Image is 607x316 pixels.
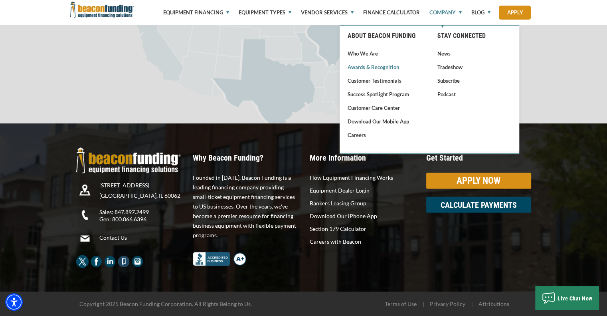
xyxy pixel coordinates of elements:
[70,6,134,12] a: Beacon Funding Corporation
[79,300,252,307] span: Copyright 2025 Beacon Funding Corporation. All Rights Belong to Us.
[193,250,246,257] a: Better Business Bureau Complaint Free A+ Rating Beacon Funding - open in a new tab
[310,173,415,182] a: How Equipment Financing Works
[76,181,93,199] img: Beacon Funding location
[76,255,89,268] img: Beacon Funding twitter
[117,255,130,268] img: Beacon Funding Glassdoor
[310,211,415,221] a: Download Our iPhone App
[70,2,134,18] img: Beacon Funding Corporation
[76,230,93,247] img: Beacon Funding Email
[437,90,511,98] a: Podcast
[90,258,103,264] a: Beacon Funding Facebook - open in a new tab
[99,192,187,199] p: [GEOGRAPHIC_DATA], IL 60062
[310,198,415,208] a: Bankers Leasing Group
[437,50,511,58] a: News
[478,300,509,307] a: Attributions
[348,50,421,58] a: Who We Are
[426,173,531,189] a: APPLY NOW
[104,255,117,268] img: Beacon Funding LinkedIn
[90,255,103,268] img: Beacon Funding Facebook
[99,234,187,241] a: Contact Us
[193,173,298,240] p: Founded in [DATE], Beacon Funding is a leading financing company providing small-ticket equipment...
[131,255,144,268] img: Beacon Funding Instagram
[426,153,531,161] p: Get Started
[558,295,593,302] span: Live Chat Now
[117,258,130,264] a: Beacon Funding Glassdoor - open in a new tab
[385,300,417,307] a: Terms of Use
[5,293,23,311] div: Accessibility Menu
[193,153,298,161] p: Why Beacon Funding?
[310,224,415,233] a: Section 179 Calculator
[193,252,246,266] img: Better Business Bureau Complaint Free A+ Rating Beacon Funding
[310,237,415,246] a: Careers with Beacon
[348,131,421,139] a: Careers
[310,185,415,195] a: Equipment Dealer Login
[348,117,421,125] a: Download our Mobile App
[76,206,93,223] img: Beacon Funding Phone
[348,63,421,71] a: Awards & Recognition
[437,77,511,85] a: Subscribe
[437,63,511,71] a: Tradeshow
[76,147,181,173] img: Beacon Funding Logo
[467,300,477,307] span: |
[348,77,421,85] a: Customer Testimonials
[348,104,421,112] a: Customer Care Center
[437,29,511,43] a: Stay Connected
[76,258,89,264] a: Beacon Funding twitter - open in a new tab
[430,300,465,307] a: Privacy Policy
[348,90,421,98] a: Success Spotlight Program
[104,258,117,264] a: Beacon Funding LinkedIn - open in a new tab
[99,181,187,189] p: [STREET_ADDRESS]
[418,300,429,307] span: |
[310,153,415,161] p: More Information
[499,6,531,20] a: Apply
[348,29,421,43] a: About Beacon Funding
[535,286,599,310] button: Live Chat Now
[131,258,144,264] a: Beacon Funding Instagram - open in a new tab
[426,197,531,213] a: CALCULATE PAYMENTS
[99,208,187,223] p: Sales: 847.897.2499 Gen: 800.866.6396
